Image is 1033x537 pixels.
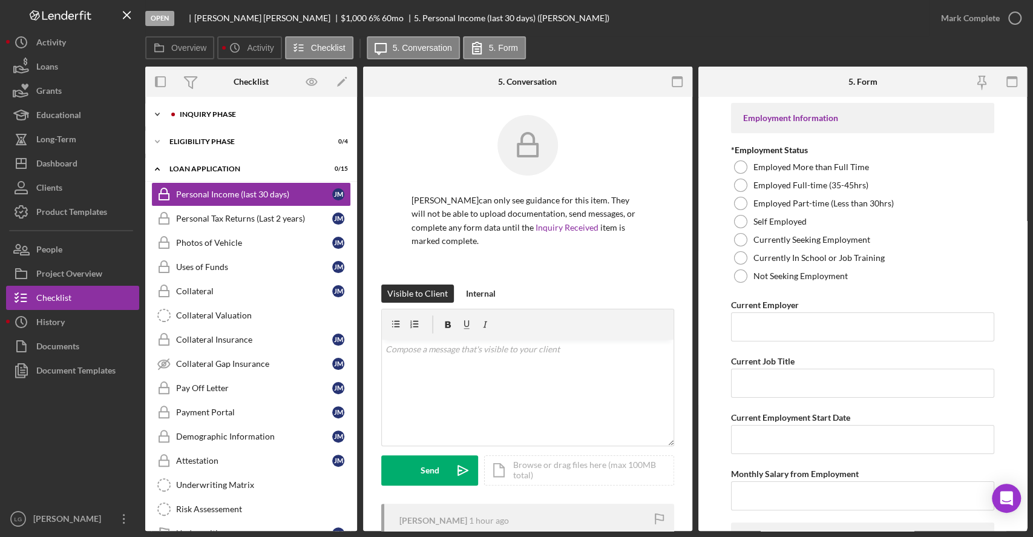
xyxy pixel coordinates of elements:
a: Underwriting Matrix [151,473,351,497]
div: 0 / 4 [326,138,348,145]
div: Long-Term [36,127,76,154]
div: Educational [36,103,81,130]
div: Eligibility Phase [169,138,318,145]
button: History [6,310,139,334]
label: Current Employer [731,300,799,310]
div: Collateral Gap Insurance [176,359,332,369]
button: Grants [6,79,139,103]
div: 5. Form [848,77,877,87]
span: $1,000 [341,13,367,23]
button: 5. Form [463,36,526,59]
a: Project Overview [6,262,139,286]
a: Inquiry Received [536,222,598,232]
div: Attestation [176,456,332,466]
button: Documents [6,334,139,358]
a: People [6,237,139,262]
div: Internal [466,285,496,303]
div: 5. Personal Income (last 30 days) ([PERSON_NAME]) [414,13,609,23]
time: 2025-10-07 22:52 [469,516,509,525]
button: Overview [145,36,214,59]
button: Internal [460,285,502,303]
div: J M [332,237,344,249]
div: J M [332,382,344,394]
a: Educational [6,103,139,127]
div: Document Templates [36,358,116,386]
a: Collateral Valuation [151,303,351,328]
button: Visible to Client [381,285,454,303]
div: Risk Assessement [176,504,350,514]
div: Open [145,11,174,26]
div: Activity [36,30,66,58]
button: Loans [6,54,139,79]
div: Clients [36,176,62,203]
button: Checklist [6,286,139,310]
a: Dashboard [6,151,139,176]
a: Collateral Gap InsuranceJM [151,352,351,376]
div: Visible to Client [387,285,448,303]
a: Payment PortalJM [151,400,351,424]
button: LG[PERSON_NAME] [6,507,139,531]
a: Pay Off LetterJM [151,376,351,400]
div: Checklist [234,77,269,87]
div: Pay Off Letter [176,383,332,393]
label: Current Job Title [731,356,795,366]
a: Demographic InformationJM [151,424,351,449]
div: Collateral [176,286,332,296]
label: Employed More than Full Time [753,162,869,172]
div: Collateral Valuation [176,311,350,320]
div: [PERSON_NAME] [PERSON_NAME] [194,13,341,23]
div: Personal Tax Returns (Last 2 years) [176,214,332,223]
div: J M [332,430,344,443]
div: 6 % [369,13,380,23]
p: [PERSON_NAME] can only see guidance for this item. They will not be able to upload documentation,... [412,194,644,248]
div: People [36,237,62,265]
div: J M [332,406,344,418]
div: Loans [36,54,58,82]
label: Self Employed [753,217,807,226]
a: CollateralJM [151,279,351,303]
button: Long-Term [6,127,139,151]
a: AttestationJM [151,449,351,473]
div: Payment Portal [176,407,332,417]
a: Collateral InsuranceJM [151,328,351,352]
div: Checklist [36,286,71,313]
div: Photos of Vehicle [176,238,332,248]
label: 5. Form [489,43,518,53]
a: Photos of VehicleJM [151,231,351,255]
button: Clients [6,176,139,200]
div: Product Templates [36,200,107,227]
button: Send [381,455,478,486]
label: Monthly Salary from Employment [731,469,859,479]
a: Personal Tax Returns (Last 2 years)JM [151,206,351,231]
div: J M [332,188,344,200]
div: Open Intercom Messenger [992,484,1021,513]
div: J M [332,285,344,297]
div: Send [421,455,439,486]
div: Demographic Information [176,432,332,441]
button: Activity [6,30,139,54]
button: Activity [217,36,281,59]
label: Employed Full-time (35-45hrs) [753,180,868,190]
div: J M [332,212,344,225]
label: Not Seeking Employment [753,271,848,281]
div: Mark Complete [941,6,1000,30]
label: Employed Part-time (Less than 30hrs) [753,199,894,208]
button: Product Templates [6,200,139,224]
label: Currently In School or Job Training [753,253,885,263]
div: J M [332,261,344,273]
button: Document Templates [6,358,139,383]
label: Current Employment Start Date [731,412,850,423]
div: [PERSON_NAME] [30,507,109,534]
div: J M [332,358,344,370]
div: Collateral Insurance [176,335,332,344]
div: 60 mo [382,13,404,23]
